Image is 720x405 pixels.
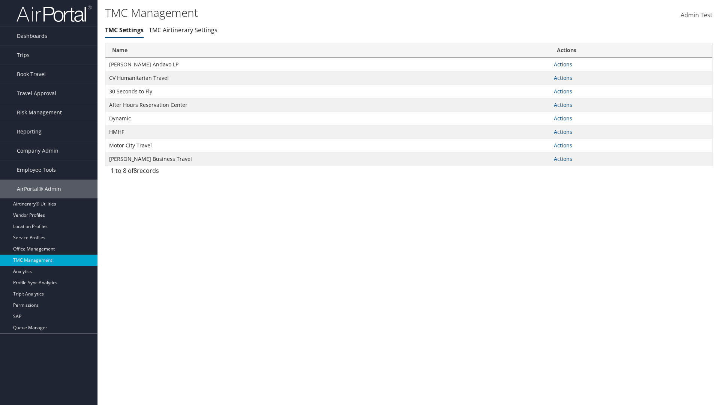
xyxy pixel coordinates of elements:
[554,142,572,149] a: Actions
[133,166,137,175] span: 8
[554,128,572,135] a: Actions
[105,85,550,98] td: 30 Seconds to Fly
[111,166,251,179] div: 1 to 8 of records
[105,43,550,58] th: Name: activate to sort column ascending
[17,122,42,141] span: Reporting
[17,46,30,64] span: Trips
[17,103,62,122] span: Risk Management
[105,125,550,139] td: HMHF
[105,152,550,166] td: [PERSON_NAME] Business Travel
[17,180,61,198] span: AirPortal® Admin
[17,84,56,103] span: Travel Approval
[554,155,572,162] a: Actions
[17,27,47,45] span: Dashboards
[105,139,550,152] td: Motor City Travel
[681,11,712,19] span: Admin Test
[550,43,712,58] th: Actions
[105,71,550,85] td: CV Humanitarian Travel
[105,112,550,125] td: Dynamic
[17,141,58,160] span: Company Admin
[681,4,712,27] a: Admin Test
[17,160,56,179] span: Employee Tools
[105,26,144,34] a: TMC Settings
[17,65,46,84] span: Book Travel
[554,115,572,122] a: Actions
[16,5,91,22] img: airportal-logo.png
[105,98,550,112] td: After Hours Reservation Center
[554,101,572,108] a: Actions
[149,26,217,34] a: TMC Airtinerary Settings
[105,5,510,21] h1: TMC Management
[554,61,572,68] a: Actions
[105,58,550,71] td: [PERSON_NAME] Andavo LP
[554,74,572,81] a: Actions
[554,88,572,95] a: Actions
